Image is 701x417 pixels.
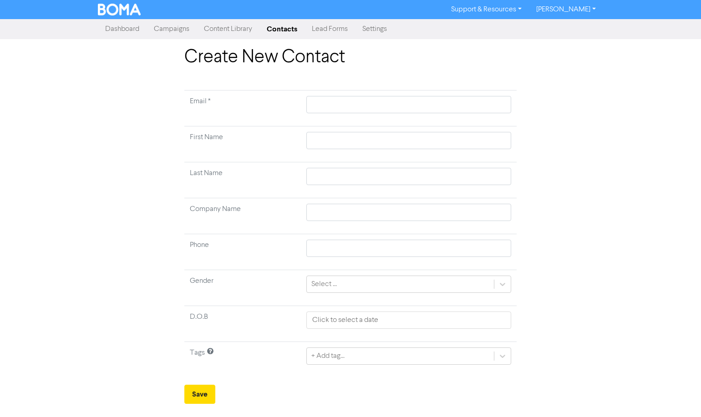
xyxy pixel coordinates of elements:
a: Support & Resources [444,2,529,17]
a: Campaigns [147,20,197,38]
td: Gender [184,270,301,306]
a: Dashboard [98,20,147,38]
td: Phone [184,234,301,270]
input: Click to select a date [306,311,511,329]
div: Select ... [311,279,337,290]
a: Settings [355,20,394,38]
button: Save [184,385,215,404]
td: Tags [184,342,301,378]
img: BOMA Logo [98,4,141,15]
td: Required [184,90,301,126]
a: Lead Forms [305,20,355,38]
div: + Add tag... [311,351,345,362]
h1: Create New Contact [184,46,517,68]
td: Company Name [184,198,301,234]
a: Content Library [197,20,259,38]
td: D.O.B [184,306,301,342]
a: [PERSON_NAME] [529,2,603,17]
a: Contacts [259,20,305,38]
td: First Name [184,126,301,162]
td: Last Name [184,162,301,198]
